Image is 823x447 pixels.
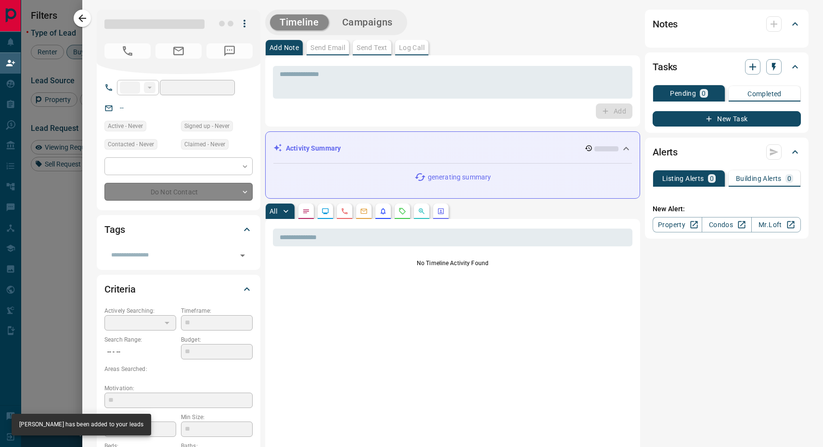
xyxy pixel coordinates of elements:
p: Pending [670,90,696,97]
svg: Notes [302,207,310,215]
span: Contacted - Never [108,140,154,149]
span: Signed up - Never [184,121,230,131]
div: Do Not Contact [104,183,253,201]
p: Listing Alerts [662,175,704,182]
p: 0 [702,90,706,97]
p: Building Alerts [736,175,782,182]
p: Timeframe: [181,307,253,315]
svg: Calls [341,207,348,215]
p: New Alert: [653,204,801,214]
p: Add Note [270,44,299,51]
span: No Email [155,43,202,59]
h2: Tags [104,222,125,237]
p: No Timeline Activity Found [273,259,632,268]
p: Activity Summary [286,143,341,153]
p: generating summary [428,172,491,182]
button: Campaigns [333,14,402,30]
svg: Requests [399,207,406,215]
p: Actively Searching: [104,307,176,315]
svg: Listing Alerts [379,207,387,215]
p: Home Type: [104,413,176,421]
h2: Notes [653,16,678,32]
button: New Task [653,111,801,127]
button: Open [236,249,249,262]
span: No Number [206,43,253,59]
svg: Emails [360,207,368,215]
span: Claimed - Never [184,140,225,149]
svg: Opportunities [418,207,425,215]
h2: Criteria [104,281,136,297]
svg: Agent Actions [437,207,445,215]
div: Activity Summary [273,140,632,157]
button: Timeline [270,14,329,30]
p: Search Range: [104,335,176,344]
div: Tags [104,218,253,241]
a: Mr.Loft [751,217,801,232]
p: -- - -- [104,344,176,360]
a: Property [653,217,702,232]
a: Condos [702,217,751,232]
p: Areas Searched: [104,365,253,373]
span: No Number [104,43,151,59]
span: Active - Never [108,121,143,131]
h2: Alerts [653,144,678,160]
p: Motivation: [104,384,253,393]
a: -- [120,104,124,112]
div: Alerts [653,140,801,164]
p: Min Size: [181,413,253,421]
h2: Tasks [653,59,677,75]
p: Completed [747,90,782,97]
p: 0 [710,175,714,182]
div: Notes [653,13,801,36]
p: 0 [787,175,791,182]
div: Criteria [104,278,253,301]
p: Budget: [181,335,253,344]
div: Tasks [653,55,801,78]
p: All [270,208,277,215]
div: [PERSON_NAME] has been added to your leads [19,417,143,433]
svg: Lead Browsing Activity [321,207,329,215]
